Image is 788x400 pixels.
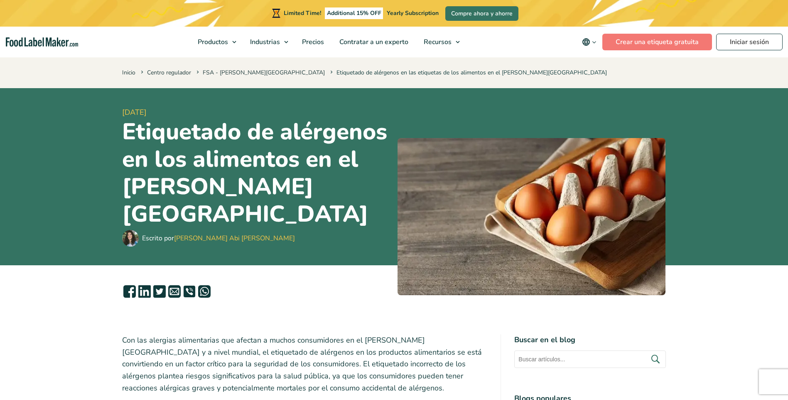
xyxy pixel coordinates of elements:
a: Precios [295,27,330,57]
span: Yearly Subscription [387,9,439,17]
a: Contratar a un experto [332,27,414,57]
a: Productos [190,27,241,57]
span: [DATE] [122,107,391,118]
span: Recursos [421,37,452,47]
span: Limited Time! [284,9,321,17]
img: Maria Abi Hanna - Etiquetadora de alimentos [122,230,139,247]
span: Additional 15% OFF [325,7,383,19]
div: Escrito por [142,233,295,243]
span: Etiquetado de alérgenos en las etiquetas de los alimentos en el [PERSON_NAME][GEOGRAPHIC_DATA] [329,69,607,77]
h4: Buscar en el blog [514,334,666,346]
a: Compre ahora y ahorre [445,6,518,21]
p: Con las alergias alimentarias que afectan a muchos consumidores en el [PERSON_NAME][GEOGRAPHIC_DA... [122,334,488,394]
h1: Etiquetado de alérgenos en los alimentos en el [PERSON_NAME][GEOGRAPHIC_DATA] [122,118,391,228]
span: Productos [195,37,229,47]
a: FSA - [PERSON_NAME][GEOGRAPHIC_DATA] [203,69,325,77]
span: Precios [299,37,325,47]
span: Contratar a un experto [337,37,409,47]
span: Industrias [248,37,281,47]
a: [PERSON_NAME] Abi [PERSON_NAME] [174,234,295,243]
a: Crear una etiqueta gratuita [602,34,712,50]
a: Recursos [416,27,464,57]
a: Inicio [122,69,135,77]
input: Buscar artículos... [514,351,666,368]
a: Industrias [243,27,292,57]
a: Centro regulador [147,69,191,77]
a: Iniciar sesión [716,34,783,50]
